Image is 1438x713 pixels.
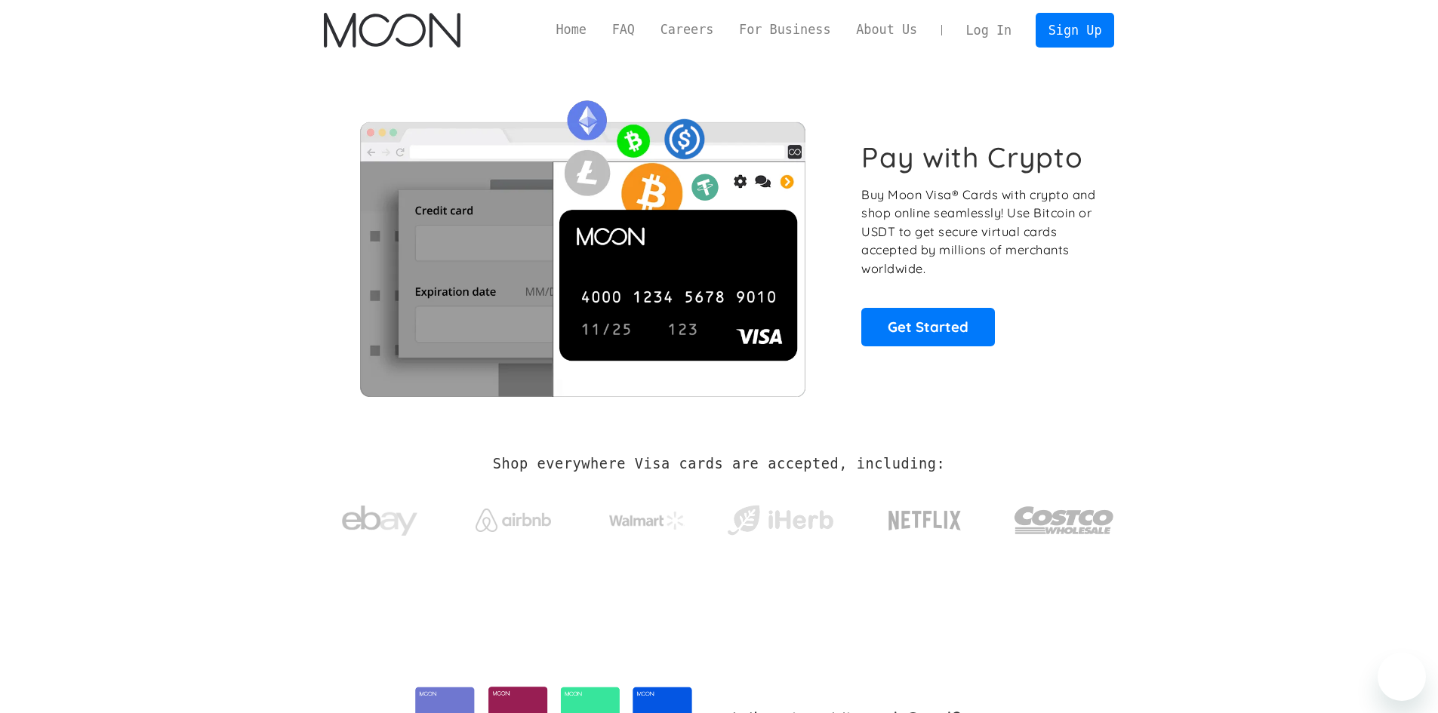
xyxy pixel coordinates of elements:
a: For Business [726,20,843,39]
img: Airbnb [476,509,551,532]
a: Walmart [590,496,703,537]
a: Netflix [858,487,993,547]
a: Home [543,20,599,39]
h2: Shop everywhere Visa cards are accepted, including: [493,456,945,472]
h1: Pay with Crypto [861,140,1083,174]
img: Moon Logo [324,13,460,48]
iframe: Button to launch messaging window [1378,653,1426,701]
a: ebay [324,482,436,552]
a: Careers [648,20,726,39]
p: Buy Moon Visa® Cards with crypto and shop online seamlessly! Use Bitcoin or USDT to get secure vi... [861,186,1098,278]
a: iHerb [724,486,836,548]
img: ebay [342,497,417,545]
a: Log In [953,14,1024,47]
a: home [324,13,460,48]
a: About Us [843,20,930,39]
a: Get Started [861,308,995,346]
a: Airbnb [457,493,569,539]
img: Moon Cards let you spend your crypto anywhere Visa is accepted. [324,90,841,396]
a: FAQ [599,20,648,39]
a: Sign Up [1036,13,1114,47]
img: Walmart [609,512,685,530]
img: Costco [1014,492,1115,549]
img: iHerb [724,501,836,540]
a: Costco [1014,477,1115,556]
img: Netflix [887,502,962,539]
